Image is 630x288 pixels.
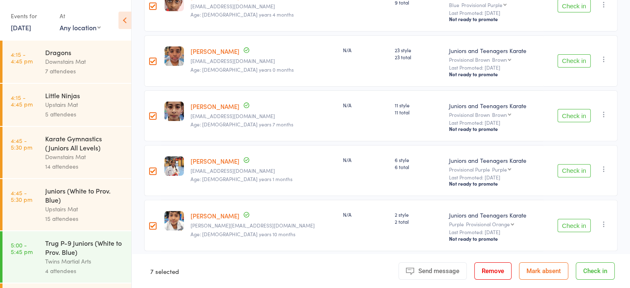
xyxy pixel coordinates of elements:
small: hasheemh@gmail.com [191,58,336,64]
div: Little Ninjas [45,91,124,100]
span: Send message [418,267,459,275]
a: 5:00 -5:45 pmTrug P-9 Juniors (White to Prov. Blue)Twins Martial Arts4 attendees [2,231,131,283]
div: Upstairs Mat [45,204,124,214]
button: Check in [558,219,591,232]
div: 7 attendees [45,66,124,76]
div: Downstairs Mat [45,152,124,162]
span: 6 total [395,163,442,170]
img: image1716188528.png [164,156,184,176]
a: [PERSON_NAME] [191,211,239,220]
span: Age: [DEMOGRAPHIC_DATA] years 4 months [191,11,294,18]
div: Provisional Purple [461,2,502,7]
a: [PERSON_NAME] [191,157,239,165]
a: 4:15 -4:45 pmDragonsDownstairs Mat7 attendees [2,41,131,83]
div: Juniors and Teenagers Karate [449,156,541,165]
div: Brown [492,112,507,117]
div: At [60,9,101,23]
span: 2 style [395,211,442,218]
a: 4:45 -5:30 pmKarate Gymnastics (Juniors All Levels)Downstairs Mat14 attendees [2,127,131,178]
div: Upstairs Mat [45,100,124,109]
span: Age: [DEMOGRAPHIC_DATA] years 0 months [191,66,294,73]
div: Provisional Brown [449,57,541,62]
img: image1676442913.png [164,211,184,230]
a: [DATE] [11,23,31,32]
div: 7 selected [150,262,179,280]
small: Last Promoted: [DATE] [449,10,541,16]
div: Any location [60,23,101,32]
small: anujah.s@gmail.com [191,3,336,9]
div: Purple [492,167,507,172]
div: Juniors and Teenagers Karate [449,46,541,55]
div: Juniors and Teenagers Karate [449,211,541,219]
time: 4:15 - 4:45 pm [11,51,33,64]
div: Provisional Purple [449,167,541,172]
div: Blue [449,2,541,7]
div: Downstairs Mat [45,57,124,66]
span: 2 total [395,218,442,225]
button: Check in [558,109,591,122]
small: Last Promoted: [DATE] [449,65,541,70]
div: Juniors (White to Prov. Blue) [45,186,124,204]
small: deeptisameer@yahoo.co.in [191,113,336,119]
div: Brown [492,57,507,62]
div: Not ready to promote [449,16,541,22]
span: 6 style [395,156,442,163]
div: N/A [343,46,388,53]
span: 11 total [395,109,442,116]
time: 5:00 - 5:45 pm [11,242,33,255]
small: rimpy.thind13@gmail.com [191,223,336,228]
div: Not ready to promote [449,235,541,242]
span: Age: [DEMOGRAPHIC_DATA] years 1 months [191,175,292,182]
div: Events for [11,9,51,23]
time: 4:45 - 5:30 pm [11,137,32,150]
time: 4:15 - 4:45 pm [11,94,33,107]
span: 23 total [395,53,442,61]
div: Juniors and Teenagers Karate [449,102,541,110]
div: Not ready to promote [449,180,541,187]
div: Not ready to promote [449,126,541,132]
a: 4:45 -5:30 pmJuniors (White to Prov. Blue)Upstairs Mat15 attendees [2,179,131,230]
div: N/A [343,156,388,163]
div: 5 attendees [45,109,124,119]
div: Provisional Orange [466,221,510,227]
span: Age: [DEMOGRAPHIC_DATA] years 10 months [191,230,295,237]
a: [PERSON_NAME] [191,47,239,56]
button: Mark absent [519,262,568,280]
time: 4:45 - 5:30 pm [11,189,32,203]
div: Not ready to promote [449,71,541,77]
small: Last Promoted: [DATE] [449,229,541,235]
div: 15 attendees [45,214,124,223]
div: 14 attendees [45,162,124,171]
div: N/A [343,211,388,218]
button: Send message [398,262,467,280]
small: Last Promoted: [DATE] [449,174,541,180]
div: Purple [449,221,541,227]
div: Twins Martial Arts [45,257,124,266]
img: image1627548876.png [164,102,184,121]
small: Last Promoted: [DATE] [449,120,541,126]
div: Provisional Brown [449,112,541,117]
button: Remove [474,262,512,280]
button: Check in [558,164,591,177]
img: image1646809436.png [164,46,184,66]
div: 4 attendees [45,266,124,276]
div: N/A [343,102,388,109]
a: [PERSON_NAME] [191,102,239,111]
button: Check in [558,54,591,68]
div: Karate Gymnastics (Juniors All Levels) [45,134,124,152]
small: rajeeshtravi@gmail.com [191,168,336,174]
div: Dragons [45,48,124,57]
span: 23 style [395,46,442,53]
span: 11 style [395,102,442,109]
a: 4:15 -4:45 pmLittle NinjasUpstairs Mat5 attendees [2,84,131,126]
div: Trug P-9 Juniors (White to Prov. Blue) [45,238,124,257]
span: Age: [DEMOGRAPHIC_DATA] years 7 months [191,121,293,128]
button: Check in [576,262,615,280]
